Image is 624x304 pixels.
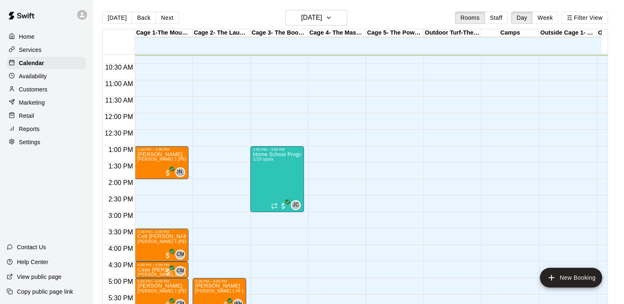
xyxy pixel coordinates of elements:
[17,243,46,251] p: Contact Us
[455,12,485,24] button: Rooms
[7,70,86,82] a: Availability
[103,130,135,137] span: 12:30 PM
[106,295,135,302] span: 5:30 PM
[175,266,185,276] div: Chad Massengale
[19,138,40,146] p: Settings
[19,33,35,41] p: Home
[155,12,179,24] button: Next
[7,110,86,122] a: Retail
[561,12,608,24] button: Filter View
[424,29,481,37] div: Outdoor Turf-The Yard
[7,30,86,43] a: Home
[177,250,184,259] span: CM
[511,12,532,24] button: Day
[103,97,135,104] span: 11:30 AM
[135,229,188,262] div: 3:30 PM – 4:30 PM: Colt Maginn
[106,262,135,269] span: 4:30 PM
[293,201,299,209] span: JC
[19,125,40,133] p: Reports
[481,29,539,37] div: Camps
[106,196,135,203] span: 2:30 PM
[103,113,135,120] span: 12:00 PM
[193,29,250,37] div: Cage 2- The Launch Pad
[137,147,186,152] div: 1:00 PM – 2:00 PM
[106,163,135,170] span: 1:30 PM
[137,289,287,293] span: [PERSON_NAME] 1 [PERSON_NAME] (pitching, hitting, catching or fielding)
[175,167,185,177] div: Jeremy Almaguer
[308,29,366,37] div: Cage 4- The Mash Zone
[7,96,86,109] a: Marketing
[106,229,135,236] span: 3:30 PM
[301,12,322,23] h6: [DATE]
[137,279,186,283] div: 5:00 PM – 6:00 PM
[164,251,172,260] span: All customers have paid
[291,200,301,210] div: Jacob Coats
[132,12,156,24] button: Back
[19,72,47,80] p: Availability
[164,268,172,276] span: All customers have paid
[135,29,193,37] div: Cage 1-The Mound Lab
[250,29,308,37] div: Cage 3- The Boom Box
[103,80,135,87] span: 11:00 AM
[137,157,247,161] span: [PERSON_NAME] 1 [PERSON_NAME] (hitting, fielding)
[195,289,256,293] span: [PERSON_NAME] 1 Hr Lesson
[106,212,135,219] span: 3:00 PM
[102,12,132,24] button: [DATE]
[175,250,185,260] div: Chad Massengale
[19,85,47,94] p: Customers
[17,258,48,266] p: Help Center
[159,168,202,176] span: [PERSON_NAME]
[253,147,301,152] div: 1:00 PM – 3:00 PM
[103,64,135,71] span: 10:30 AM
[135,262,188,278] div: 4:30 PM – 5:00 PM: Case Campbell
[179,250,185,260] span: Chad Massengale
[539,29,597,37] div: Outside Cage 1- The Office
[7,83,86,96] a: Customers
[137,272,290,277] span: [PERSON_NAME] 30 [PERSON_NAME] (pitching, hitting, catching or fielding)
[179,167,185,177] span: Jeremy Almaguer
[285,10,347,26] button: [DATE]
[19,112,34,120] p: Retail
[7,136,86,148] a: Settings
[294,200,301,210] span: Jacob Coats
[279,202,287,210] span: All customers have paid
[135,146,188,179] div: 1:00 PM – 2:00 PM: Lilly Martinez
[179,266,185,276] span: Chad Massengale
[137,230,186,234] div: 3:30 PM – 4:30 PM
[106,278,135,285] span: 5:00 PM
[7,44,86,56] a: Services
[19,46,42,54] p: Services
[366,29,424,37] div: Cage 5- The Power Alley
[485,12,508,24] button: Staff
[19,98,45,107] p: Marketing
[17,273,61,281] p: View public page
[137,263,186,267] div: 4:30 PM – 5:00 PM
[106,146,135,153] span: 1:00 PM
[250,146,304,212] div: 1:00 PM – 3:00 PM: Home School Program- 1-3pm Fridays
[17,288,73,296] p: Copy public page link
[106,179,135,186] span: 2:00 PM
[532,12,558,24] button: Week
[540,268,602,288] button: add
[271,203,278,209] span: Recurring event
[177,267,184,275] span: CM
[7,123,86,135] a: Reports
[106,245,135,252] span: 4:00 PM
[253,157,273,161] span: 1/10 spots filled
[19,59,44,67] p: Calendar
[7,57,86,69] a: Calendar
[137,239,287,244] span: [PERSON_NAME] 1 [PERSON_NAME] (pitching, hitting, catching or fielding)
[195,279,244,283] div: 5:00 PM – 6:00 PM
[164,169,172,177] span: All customers have paid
